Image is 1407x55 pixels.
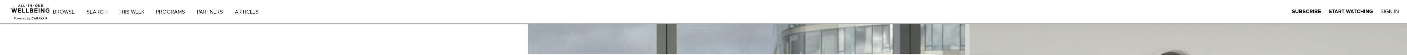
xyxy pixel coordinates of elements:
a: Sign In [1381,8,1399,15]
a: THIS WEEK [116,10,152,15]
a: Browse [50,10,82,15]
a: ARTICLES [232,10,266,15]
a: Start Watching [1329,8,1373,15]
a: Search [84,10,114,15]
strong: Subscribe [1292,9,1321,14]
a: Subscribe [1292,8,1321,15]
a: PARTNERS [194,10,231,15]
nav: Primary [58,8,274,15]
strong: Start Watching [1329,9,1373,14]
a: PROGRAMS [153,10,193,15]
